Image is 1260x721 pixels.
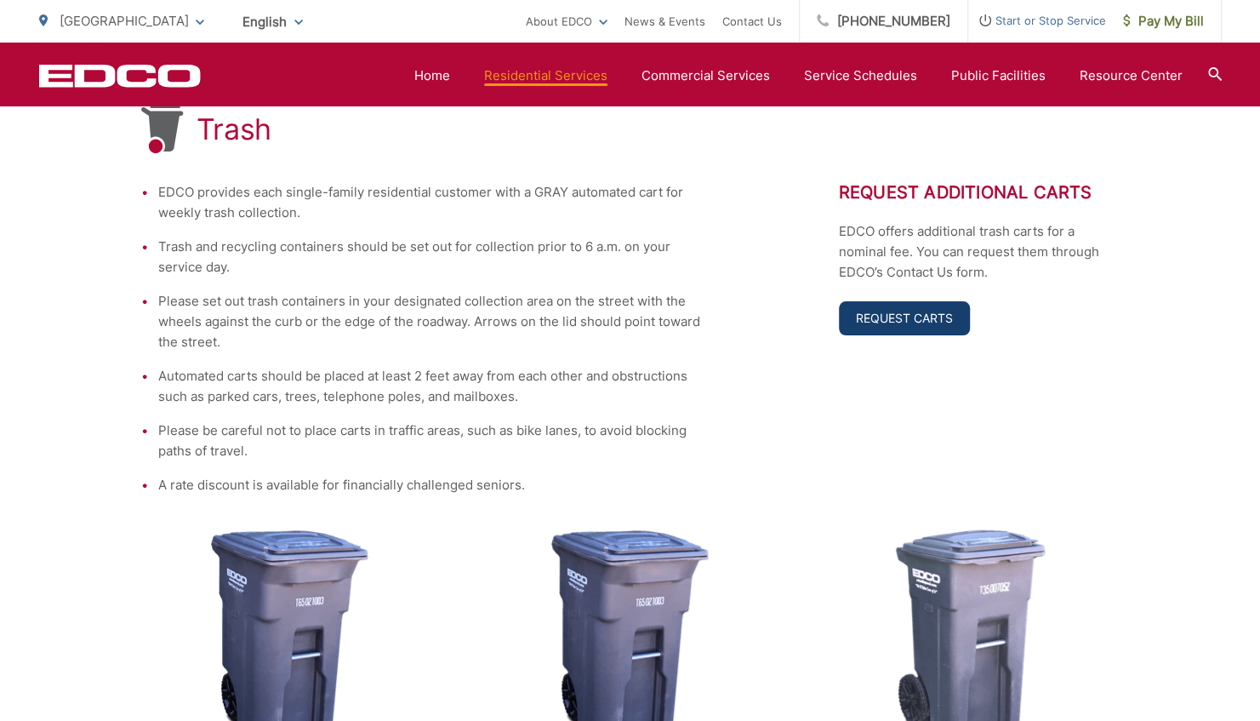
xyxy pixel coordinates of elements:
li: Trash and recycling containers should be set out for collection prior to 6 a.m. on your service day. [158,237,703,278]
li: Please be careful not to place carts in traffic areas, such as bike lanes, to avoid blocking path... [158,421,703,461]
li: EDCO provides each single-family residential customer with a GRAY automated cart for weekly trash... [158,182,703,223]
a: Home [414,66,450,86]
span: [GEOGRAPHIC_DATA] [60,13,189,29]
li: Please set out trash containers in your designated collection area on the street with the wheels ... [158,291,703,352]
span: English [230,7,316,37]
p: EDCO offers additional trash carts for a nominal fee. You can request them through EDCO’s Contact... [839,221,1120,283]
span: Pay My Bill [1123,11,1204,31]
a: Commercial Services [641,66,770,86]
li: A rate discount is available for financially challenged seniors. [158,475,703,495]
a: About EDCO [526,11,607,31]
a: Public Facilities [951,66,1046,86]
a: Contact Us [722,11,782,31]
a: Request Carts [839,301,970,335]
a: Resource Center [1080,66,1183,86]
h1: Trash [197,112,272,146]
h2: Request Additional Carts [839,182,1120,203]
a: EDCD logo. Return to the homepage. [39,64,201,88]
a: Service Schedules [804,66,917,86]
li: Automated carts should be placed at least 2 feet away from each other and obstructions such as pa... [158,366,703,407]
a: Residential Services [484,66,607,86]
a: News & Events [624,11,705,31]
